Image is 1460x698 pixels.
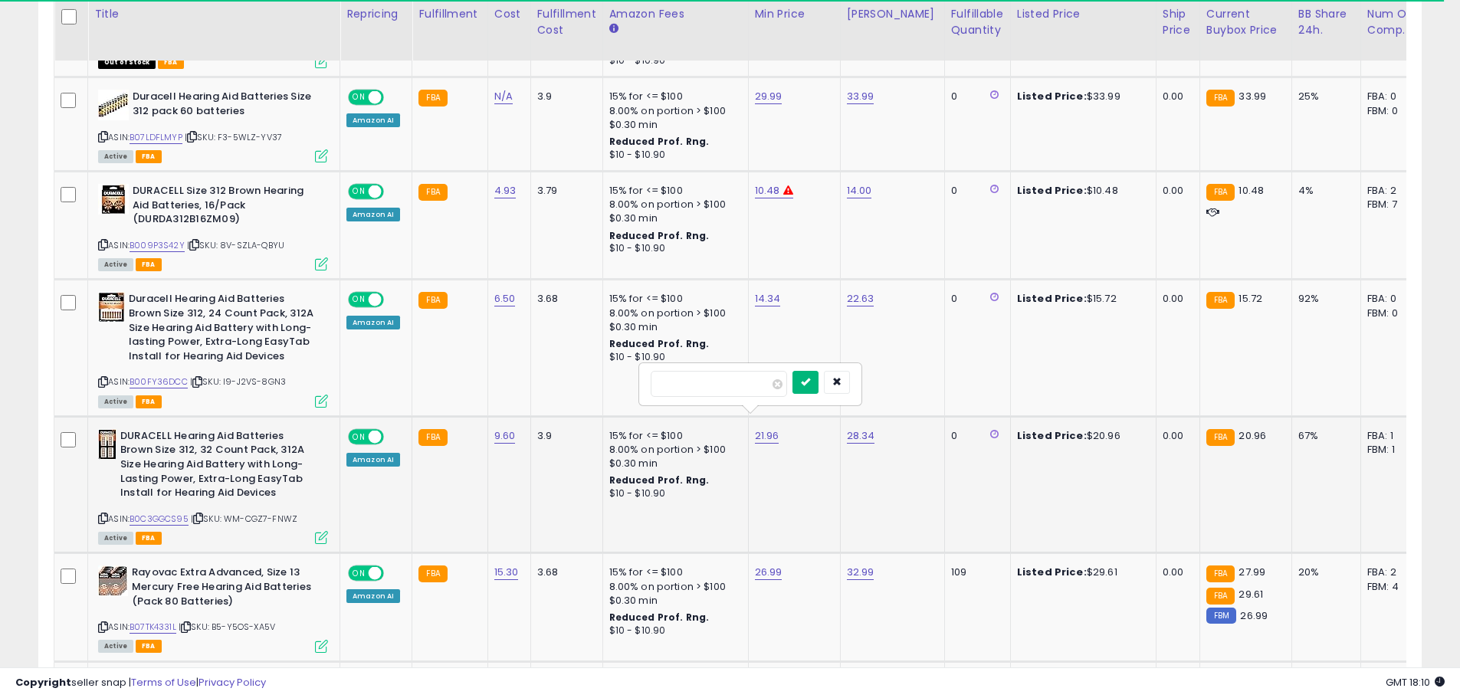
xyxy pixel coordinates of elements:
div: ASIN: [98,292,328,405]
span: FBA [158,56,184,69]
div: 0.00 [1163,429,1188,443]
img: 51JwjyvVG7L._SL40_.jpg [98,90,129,120]
span: All listings currently available for purchase on Amazon [98,395,133,408]
img: 51A1qWxiG2L._SL40_.jpg [98,292,125,323]
div: FBM: 0 [1367,104,1418,118]
small: FBM [1206,608,1236,624]
b: Listed Price: [1017,183,1087,198]
span: FBA [136,532,162,545]
div: 0.00 [1163,292,1188,306]
img: 51qZ4cEyz+L._SL40_.jpg [98,565,128,596]
b: Reduced Prof. Rng. [609,611,710,624]
div: $0.30 min [609,118,737,132]
a: B0C3GGCS95 [130,513,189,526]
span: OFF [382,431,406,444]
span: ON [349,431,369,444]
div: 3.68 [537,565,591,579]
div: Amazon AI [346,208,400,221]
div: FBA: 2 [1367,184,1418,198]
div: Num of Comp. [1367,6,1423,38]
div: Amazon AI [346,589,400,603]
a: 15.30 [494,565,519,580]
a: Privacy Policy [198,675,266,690]
span: | SKU: 8V-SZLA-QBYU [187,239,284,251]
span: 20.96 [1239,428,1266,443]
span: 29.61 [1239,587,1263,601]
div: $29.61 [1017,565,1144,579]
div: Cost [494,6,524,22]
a: 10.48 [755,183,780,198]
span: FBA [136,258,162,271]
b: Reduced Prof. Rng. [609,229,710,242]
div: Repricing [346,6,405,22]
a: Terms of Use [131,675,196,690]
b: DURACELL Size 312 Brown Hearing Aid Batteries, 16/Pack (DURDA312B16ZM09) [133,184,319,231]
span: OFF [382,185,406,198]
div: 92% [1298,292,1349,306]
span: 33.99 [1239,89,1266,103]
div: 3.68 [537,292,591,306]
b: Listed Price: [1017,89,1087,103]
div: FBM: 4 [1367,580,1418,594]
a: 29.99 [755,89,782,104]
div: seller snap | | [15,676,266,690]
small: FBA [1206,184,1235,201]
b: Listed Price: [1017,565,1087,579]
div: Min Price [755,6,834,22]
div: $0.30 min [609,594,737,608]
strong: Copyright [15,675,71,690]
span: FBA [136,150,162,163]
span: 26.99 [1240,608,1268,623]
small: FBA [418,90,447,107]
div: 3.9 [537,429,591,443]
div: Amazon AI [346,316,400,329]
b: Reduced Prof. Rng. [609,135,710,148]
a: 6.50 [494,291,516,306]
small: Amazon Fees. [609,22,618,36]
div: 15% for <= $100 [609,292,737,306]
div: 3.9 [537,90,591,103]
div: Fulfillable Quantity [951,6,1004,38]
b: Reduced Prof. Rng. [609,337,710,350]
a: B00FY36DCC [130,375,188,388]
div: $10 - $10.90 [609,624,737,637]
span: FBA [136,640,162,653]
div: Listed Price [1017,6,1150,22]
div: FBM: 7 [1367,198,1418,211]
b: Duracell Hearing Aid Batteries Size 312 pack 60 batteries [133,90,319,122]
div: 0.00 [1163,184,1188,198]
span: FBA [136,395,162,408]
div: FBA: 0 [1367,292,1418,306]
div: 4% [1298,184,1349,198]
span: 27.99 [1239,565,1265,579]
div: 8.00% on portion > $100 [609,443,737,457]
div: ASIN: [98,429,328,542]
span: OFF [382,567,406,580]
div: $15.72 [1017,292,1144,306]
small: FBA [1206,90,1235,107]
small: FBA [418,292,447,309]
div: ASIN: [98,90,328,161]
span: | SKU: B5-Y5OS-XA5V [179,621,275,633]
div: 8.00% on portion > $100 [609,306,737,320]
span: All listings that are currently out of stock and unavailable for purchase on Amazon [98,56,156,69]
div: FBA: 1 [1367,429,1418,443]
b: Duracell Hearing Aid Batteries Brown Size 312, 24 Count Pack, 312A Size Hearing Aid Battery with ... [129,292,315,367]
a: 28.34 [847,428,875,444]
span: All listings currently available for purchase on Amazon [98,532,133,545]
div: 15% for <= $100 [609,565,737,579]
b: Reduced Prof. Rng. [609,474,710,487]
a: 21.96 [755,428,779,444]
div: Fulfillment [418,6,481,22]
small: FBA [1206,565,1235,582]
small: FBA [1206,429,1235,446]
div: 20% [1298,565,1349,579]
small: FBA [418,565,447,582]
div: $10 - $10.90 [609,242,737,255]
div: 0 [951,292,999,306]
div: 8.00% on portion > $100 [609,104,737,118]
div: $10 - $10.90 [609,487,737,500]
span: OFF [382,293,406,306]
div: 8.00% on portion > $100 [609,580,737,594]
span: 15.72 [1239,291,1262,306]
